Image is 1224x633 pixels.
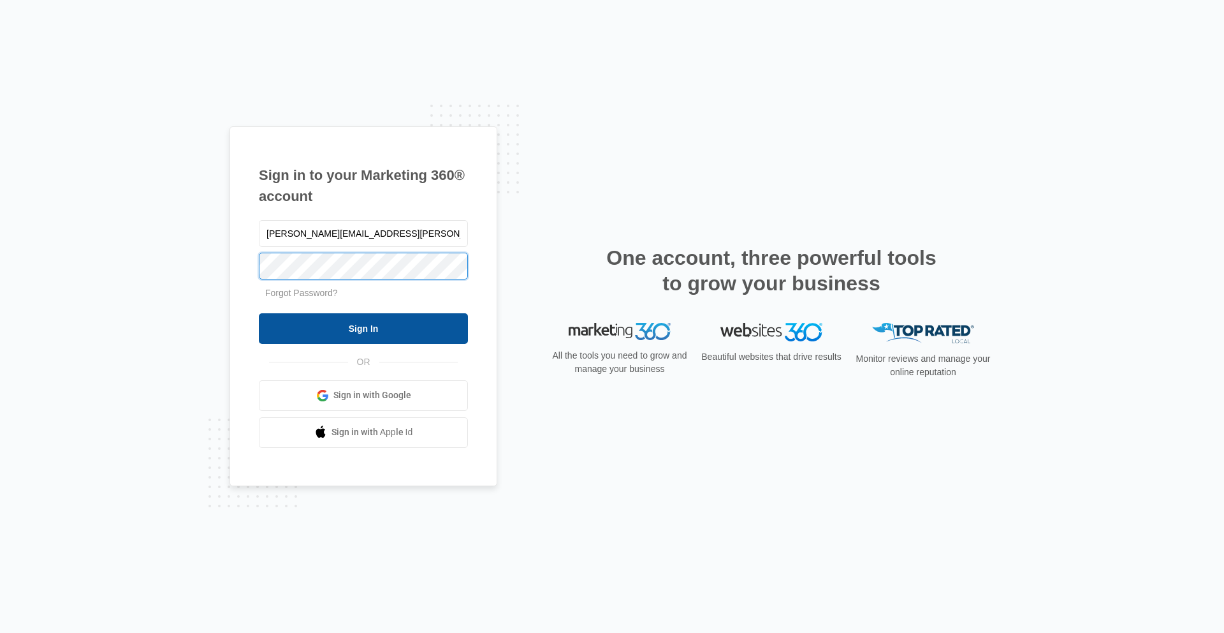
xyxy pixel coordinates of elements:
h2: One account, three powerful tools to grow your business [602,245,940,296]
span: Sign in with Google [333,389,411,402]
span: OR [348,355,379,369]
span: Sign in with Apple Id [331,426,413,439]
p: All the tools you need to grow and manage your business [548,349,691,376]
a: Forgot Password? [265,288,338,298]
input: Sign In [259,313,468,344]
a: Sign in with Apple Id [259,417,468,448]
img: Top Rated Local [872,323,974,344]
input: Email [259,220,468,247]
h1: Sign in to your Marketing 360® account [259,165,468,207]
img: Websites 360 [720,323,822,341]
p: Beautiful websites that drive results [700,350,843,364]
p: Monitor reviews and manage your online reputation [852,352,994,379]
img: Marketing 360 [569,323,671,341]
a: Sign in with Google [259,380,468,411]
